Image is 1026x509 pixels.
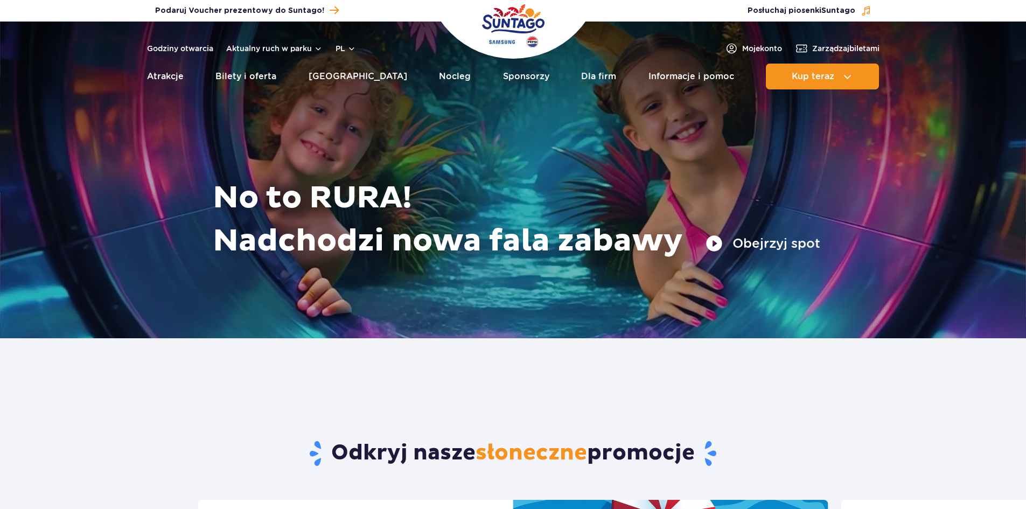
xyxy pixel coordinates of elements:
[812,43,880,54] span: Zarządzaj biletami
[766,64,879,89] button: Kup teraz
[748,5,855,16] span: Posłuchaj piosenki
[336,43,356,54] button: pl
[155,3,339,18] a: Podaruj Voucher prezentowy do Suntago!
[215,64,276,89] a: Bilety i oferta
[748,5,871,16] button: Posłuchaj piosenkiSuntago
[147,43,213,54] a: Godziny otwarcia
[198,440,828,468] h2: Odkryj nasze promocje
[821,7,855,15] span: Suntago
[476,440,587,466] span: słoneczne
[439,64,471,89] a: Nocleg
[226,44,323,53] button: Aktualny ruch w parku
[581,64,616,89] a: Dla firm
[792,72,834,81] span: Kup teraz
[706,235,820,252] button: Obejrzyj spot
[147,64,184,89] a: Atrakcje
[648,64,734,89] a: Informacje i pomoc
[309,64,407,89] a: [GEOGRAPHIC_DATA]
[795,42,880,55] a: Zarządzajbiletami
[725,42,782,55] a: Mojekonto
[213,177,820,263] h1: No to RURA! Nadchodzi nowa fala zabawy
[155,5,324,16] span: Podaruj Voucher prezentowy do Suntago!
[742,43,782,54] span: Moje konto
[503,64,549,89] a: Sponsorzy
